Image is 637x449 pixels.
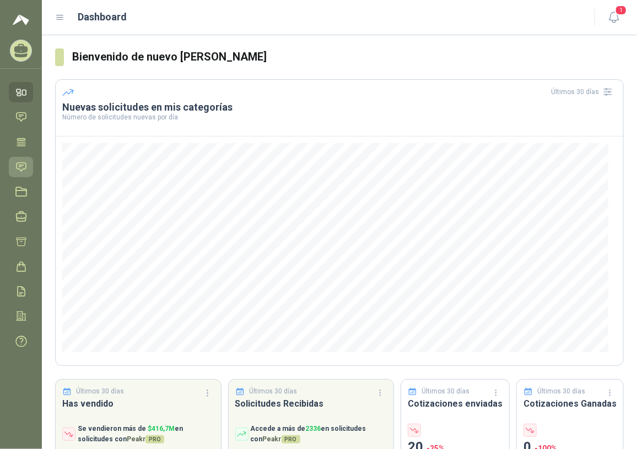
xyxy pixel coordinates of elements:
[73,48,624,65] h3: Bienvenido de nuevo [PERSON_NAME]
[604,8,624,28] button: 1
[306,425,321,432] span: 2336
[78,9,127,25] h1: Dashboard
[62,101,617,114] h3: Nuevas solicitudes en mis categorías
[249,386,297,397] p: Últimos 30 días
[282,435,300,443] span: PRO
[145,435,164,443] span: PRO
[77,386,125,397] p: Últimos 30 días
[148,425,175,432] span: $ 416,7M
[408,397,503,410] h3: Cotizaciones enviadas
[615,5,627,15] span: 1
[551,83,617,101] div: Últimos 30 días
[538,386,586,397] p: Últimos 30 días
[13,13,29,26] img: Logo peakr
[422,386,470,397] p: Últimos 30 días
[235,397,387,410] h3: Solicitudes Recibidas
[62,397,214,410] h3: Has vendido
[62,114,617,121] p: Número de solicitudes nuevas por día
[127,435,164,443] span: Peakr
[263,435,300,443] span: Peakr
[78,424,214,445] p: Se vendieron más de en solicitudes con
[251,424,387,445] p: Accede a más de en solicitudes con
[523,397,617,410] h3: Cotizaciones Ganadas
